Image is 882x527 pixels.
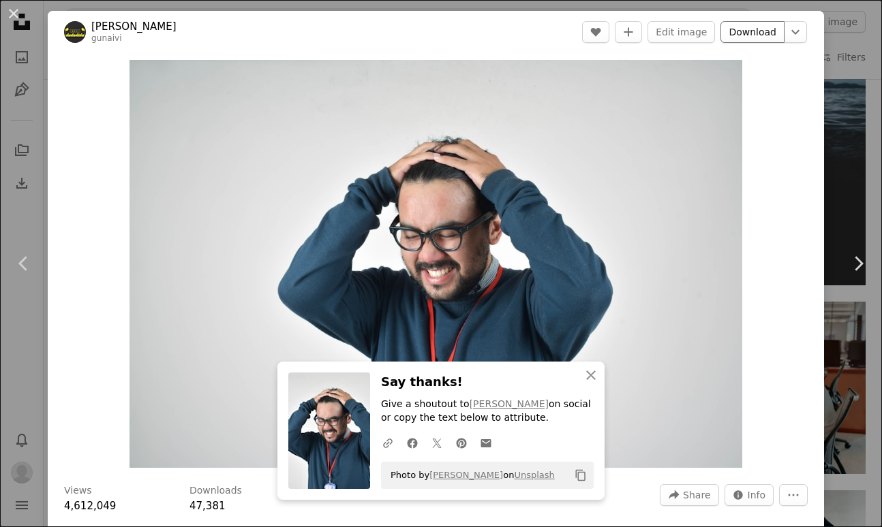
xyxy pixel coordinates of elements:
[381,372,594,392] h3: Say thanks!
[569,464,592,487] button: Copy to clipboard
[834,198,882,329] a: Next
[91,20,177,33] a: [PERSON_NAME]
[429,470,503,480] a: [PERSON_NAME]
[514,470,554,480] a: Unsplash
[683,485,710,505] span: Share
[779,484,808,506] button: More Actions
[91,33,122,43] a: gunaivi
[189,500,226,512] span: 47,381
[64,484,92,498] h3: Views
[64,21,86,43] img: Go to ahmad gunnaivi's profile
[189,484,242,498] h3: Downloads
[720,21,785,43] a: Download
[582,21,609,43] button: Like
[400,429,425,456] a: Share on Facebook
[130,60,742,468] button: Zoom in on this image
[725,484,774,506] button: Stats about this image
[748,485,766,505] span: Info
[470,398,549,409] a: [PERSON_NAME]
[425,429,449,456] a: Share on Twitter
[784,21,807,43] button: Choose download size
[130,60,742,468] img: man in bluee ssweater
[474,429,498,456] a: Share over email
[381,398,594,425] p: Give a shoutout to on social or copy the text below to attribute.
[449,429,474,456] a: Share on Pinterest
[660,484,718,506] button: Share this image
[384,464,555,486] span: Photo by on
[64,500,116,512] span: 4,612,049
[648,21,715,43] button: Edit image
[615,21,642,43] button: Add to Collection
